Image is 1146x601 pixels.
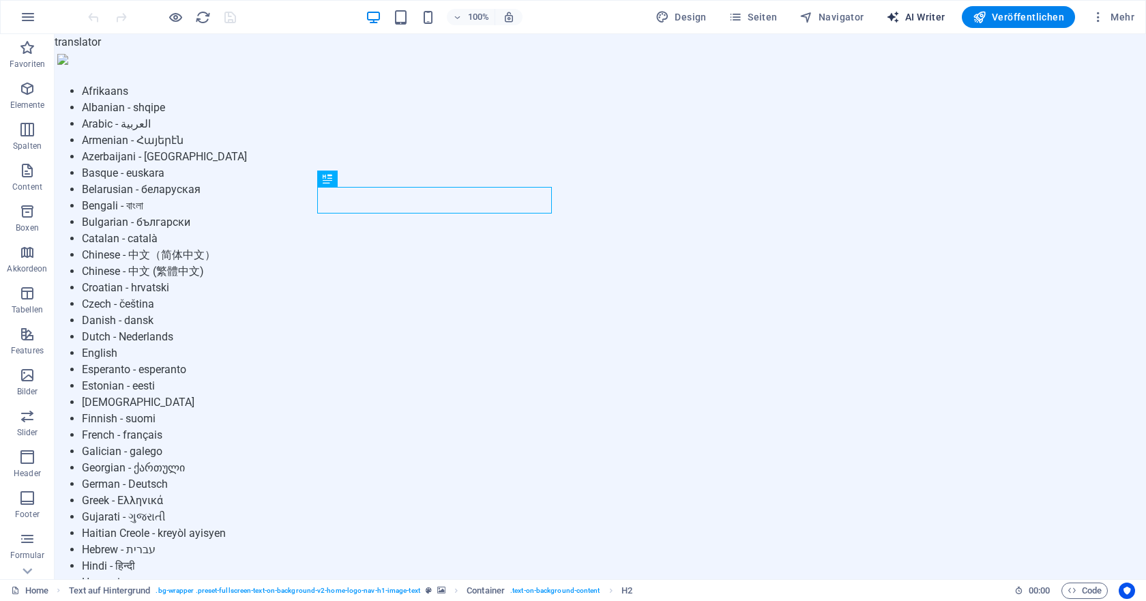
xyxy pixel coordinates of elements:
[27,116,192,129] a: Azerbaijani - [GEOGRAPHIC_DATA]
[467,9,489,25] h6: 100%
[27,493,171,505] a: Haitian Creole - kreyòl ayisyen
[27,198,103,211] a: Catalan - català
[886,10,945,24] span: AI Writer
[27,50,74,63] a: Afrikaans
[510,583,600,599] span: . text-on-background-content
[729,10,778,24] span: Seiten
[1119,583,1135,599] button: Usercentrics
[447,9,495,25] button: 100%
[1091,10,1134,24] span: Mehr
[27,231,149,244] a: Chinese - 中文 (繁體中文)
[167,9,183,25] button: Klicke hier, um den Vorschau-Modus zu verlassen
[27,427,130,440] a: Georgian - ქართული
[195,10,211,25] i: Seite neu laden
[27,247,115,260] a: Croatian - hrvatski
[27,100,129,113] a: Armenian - Հայերէն
[426,587,432,594] i: Dieses Element ist ein anpassbares Preset
[27,312,63,325] a: English
[27,149,146,162] a: Belarusian - беларуская
[11,583,48,599] a: Klick, um Auswahl aufzuheben. Doppelklick öffnet Seitenverwaltung
[69,583,632,599] nav: breadcrumb
[17,386,38,397] p: Bilder
[7,263,47,274] p: Akkordeon
[1038,585,1040,596] span: :
[27,525,80,538] a: Hindi - हिन्दी
[467,583,505,599] span: Klick zum Auswählen. Doppelklick zum Bearbeiten
[437,587,445,594] i: Element verfügt über einen Hintergrund
[27,329,132,342] a: Esperanto - esperanto
[1029,583,1050,599] span: 00 00
[650,6,712,28] div: Design (Strg+Alt+Y)
[27,296,119,309] a: Dutch - Nederlands
[1068,583,1102,599] span: Code
[1086,6,1140,28] button: Mehr
[27,132,110,145] a: Basque - euskara
[27,345,100,358] a: Estonian - eesti
[3,20,14,31] img: right-arrow.png
[27,263,100,276] a: Czech - čeština
[973,10,1064,24] span: Veröffentlichen
[27,362,140,375] a: [DEMOGRAPHIC_DATA]
[27,394,108,407] a: French - français
[11,345,44,356] p: Features
[69,583,151,599] span: Klick zum Auswählen. Doppelklick zum Bearbeiten
[27,181,136,194] a: Bulgarian - български
[10,59,45,70] p: Favoriten
[1014,583,1050,599] h6: Session-Zeit
[27,378,101,391] a: Finnish - suomi
[27,443,113,456] a: German - Deutsch
[17,427,38,438] p: Slider
[13,141,42,151] p: Spalten
[194,9,211,25] button: reload
[650,6,712,28] button: Design
[27,83,96,96] a: Arabic - ‎‫العربية‬‎
[156,583,420,599] span: . bg-wrapper .preset-fullscreen-text-on-background-v2-home-logo-nav-h1-image-text
[27,214,161,227] a: Chinese - 中文（简体中文）
[799,10,864,24] span: Navigator
[12,304,43,315] p: Tabellen
[656,10,707,24] span: Design
[794,6,870,28] button: Navigator
[27,476,111,489] a: Gujarati - ગુજરાતી
[881,6,951,28] button: AI Writer
[15,509,40,520] p: Footer
[1061,583,1108,599] button: Code
[27,460,108,473] a: Greek - Ελληνικά
[27,67,111,80] a: Albanian - shqipe
[10,550,45,561] p: Formular
[621,583,632,599] span: Klick zum Auswählen. Doppelklick zum Bearbeiten
[27,542,123,555] a: Hungarian - magyar
[27,280,99,293] a: Danish - dansk
[27,411,108,424] a: Galician - galego
[962,6,1075,28] button: Veröffentlichen
[503,11,515,23] i: Bei Größenänderung Zoomstufe automatisch an das gewählte Gerät anpassen.
[27,509,101,522] a: Hebrew - ‎‫עברית‬‎
[10,100,45,111] p: Elemente
[27,165,89,178] a: Bengali - বাংলা
[16,222,39,233] p: Boxen
[12,181,42,192] p: Content
[723,6,783,28] button: Seiten
[14,468,41,479] p: Header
